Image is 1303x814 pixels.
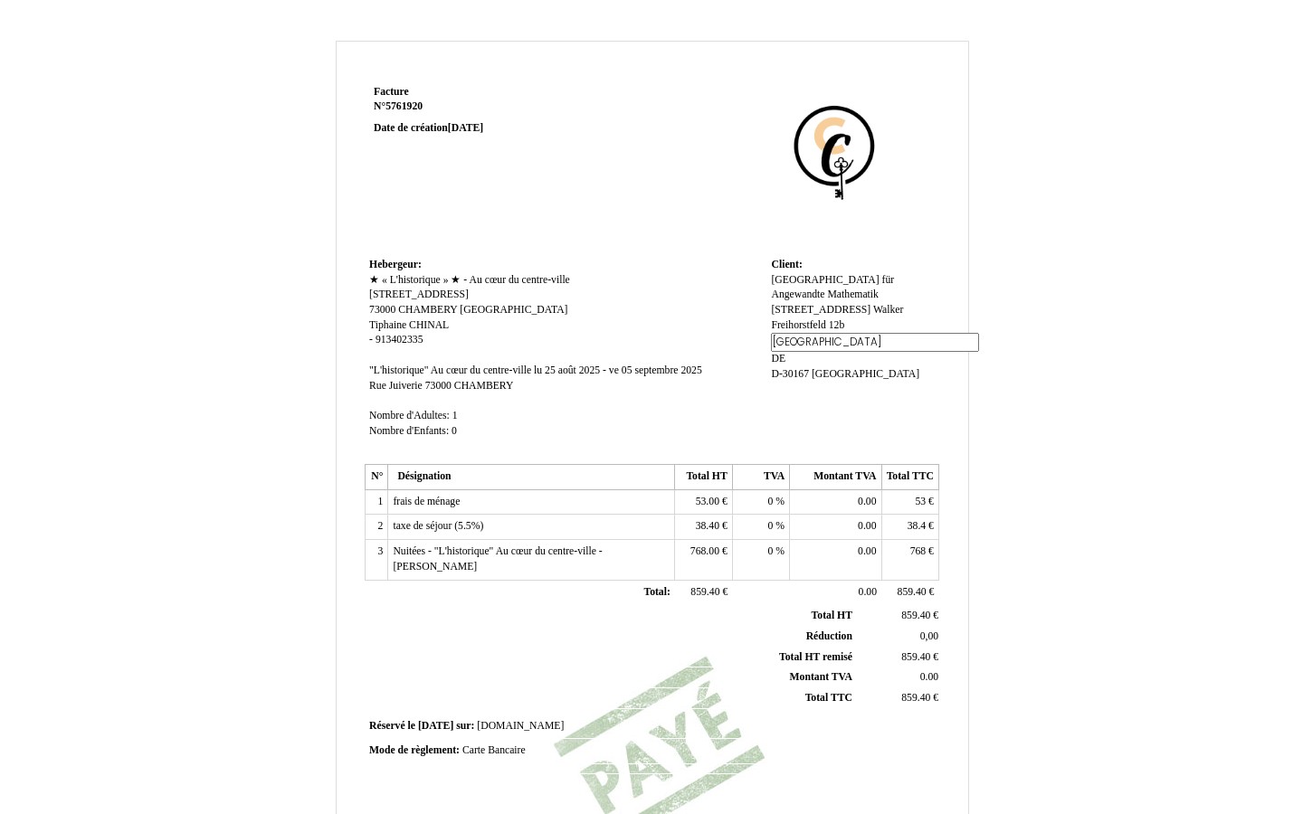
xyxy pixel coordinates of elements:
[779,651,852,663] span: Total HT remisé
[859,586,877,598] span: 0.00
[369,259,422,270] span: Hebergeur:
[812,610,852,621] span: Total HT
[898,586,927,598] span: 859.40
[393,520,483,532] span: taxe de séjour (5.5%)
[856,647,942,667] td: €
[456,720,474,732] span: sur:
[366,489,388,515] td: 1
[376,334,423,345] span: 913402335
[768,496,774,507] span: 0
[369,425,449,437] span: Nombre d'Enfants:
[675,540,732,580] td: €
[477,720,564,732] span: [DOMAIN_NAME]
[385,100,423,112] span: 5761920
[806,630,852,642] span: Réduction
[771,368,919,380] span: D-30167 [GEOGRAPHIC_DATA]
[366,465,388,490] th: N°
[409,319,449,331] span: CHINAL
[369,720,415,732] span: Réservé le
[732,540,789,580] td: %
[398,304,457,316] span: CHAMBERY
[856,606,942,626] td: €
[771,319,844,331] span: Freihorstfeld 12b
[374,86,409,98] span: Facture
[771,274,894,316] span: [GEOGRAPHIC_DATA] für Angewandte Mathematik [STREET_ADDRESS]
[732,515,789,540] td: %
[881,515,938,540] td: €
[858,496,876,507] span: 0.00
[690,586,719,598] span: 859.40
[790,671,852,683] span: Montant TVA
[696,496,719,507] span: 53.00
[920,671,938,683] span: 0.00
[696,520,719,532] span: 38.40
[448,122,483,134] span: [DATE]
[369,744,460,756] span: Mode de règlement:
[643,586,670,598] span: Total:
[452,425,457,437] span: 0
[901,651,930,663] span: 859.40
[369,319,406,331] span: Tiphaine
[418,720,453,732] span: [DATE]
[369,289,469,300] span: [STREET_ADDRESS]
[369,380,423,392] span: Rue Juiverie
[901,610,930,621] span: 859.40
[790,465,881,490] th: Montant TVA
[690,545,719,557] span: 768.00
[920,630,938,642] span: 0,00
[858,545,876,557] span: 0.00
[915,496,926,507] span: 53
[454,380,514,392] span: CHAMBERY
[768,520,774,532] span: 0
[369,304,395,316] span: 73000
[881,540,938,580] td: €
[393,545,602,573] span: Nuitées - "L'historique" Au cœur du centre-ville - [PERSON_NAME]
[369,334,373,345] span: -
[393,496,460,507] span: frais de ménage
[771,353,785,364] span: DE
[910,545,927,557] span: 768
[908,520,926,532] span: 38.4
[675,465,732,490] th: Total HT
[858,520,876,532] span: 0.00
[369,274,570,286] span: ★ « L'historique » ★ - Au cœur du centre-ville
[452,410,458,421] span: 1
[425,380,452,392] span: 73000
[675,580,732,605] td: €
[675,515,732,540] td: €
[732,465,789,490] th: TVA
[374,99,590,114] strong: N°
[881,465,938,490] th: Total TTC
[366,540,388,580] td: 3
[388,465,675,490] th: Désignation
[734,85,935,221] img: logo
[881,580,938,605] td: €
[460,304,567,316] span: [GEOGRAPHIC_DATA]
[771,259,802,270] span: Client:
[873,304,903,316] span: Walker
[374,122,483,134] strong: Date de création
[369,410,450,421] span: Nombre d'Adultes:
[768,545,774,557] span: 0
[732,489,789,515] td: %
[366,515,388,540] td: 2
[369,364,531,376] span: "L'historique" Au cœur du centre-ville
[881,489,938,515] td: €
[462,744,526,756] span: Carte Bancaire
[534,364,702,376] span: lu 25 août 2025 - ve 05 septembre 2025
[901,692,930,704] span: 859.40
[805,692,852,704] span: Total TTC
[675,489,732,515] td: €
[856,688,942,709] td: €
